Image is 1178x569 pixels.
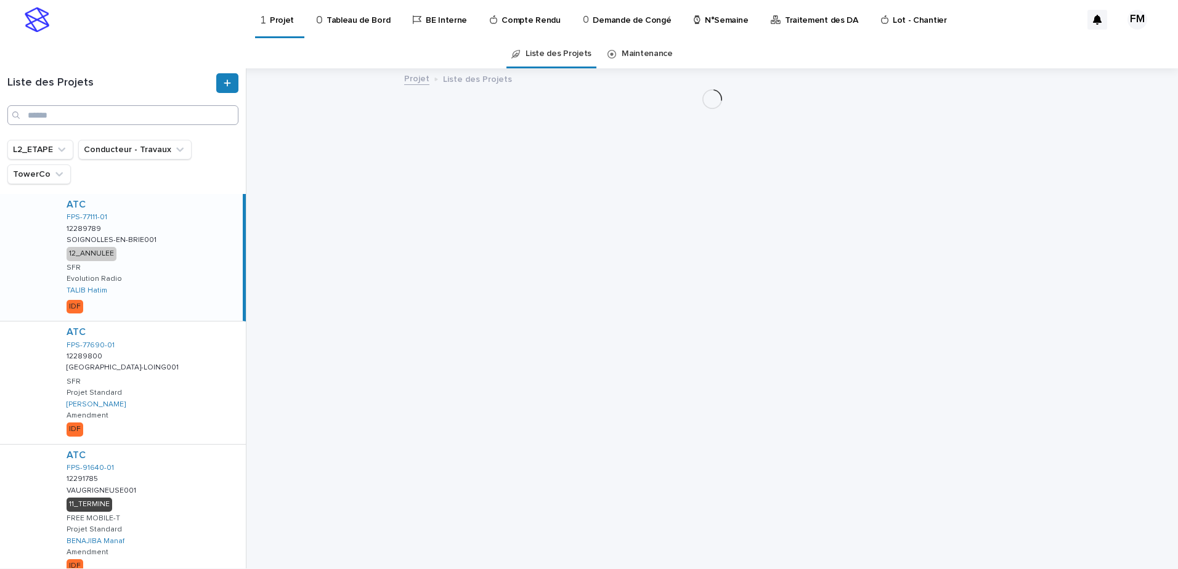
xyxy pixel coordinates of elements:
[404,71,429,85] a: Projet
[67,213,107,222] a: FPS-77111-01
[1127,10,1147,30] div: FM
[67,484,139,495] p: VAUGRIGNEUSE001
[67,233,159,244] p: SOIGNOLLES-EN-BRIE001
[78,140,192,159] button: Conducteur - Travaux
[67,498,112,511] div: 11_TERMINE
[67,286,107,295] a: TALIB Hatim
[7,105,238,125] input: Search
[67,326,86,338] a: ATC
[67,264,81,272] p: SFR
[67,525,122,534] p: Projet Standard
[67,341,115,350] a: FPS-77690-01
[67,464,114,472] a: FPS-91640-01
[67,537,124,546] a: BENAJIBA Manaf
[7,140,73,159] button: L2_ETAPE
[67,450,86,461] a: ATC
[67,275,122,283] p: Evolution Radio
[67,300,83,313] div: IDF
[526,39,591,68] a: Liste des Projets
[67,411,108,420] p: Amendment
[443,71,512,85] p: Liste des Projets
[67,400,126,409] a: [PERSON_NAME]
[7,164,71,184] button: TowerCo
[67,514,120,523] p: FREE MOBILE-T
[25,7,49,32] img: stacker-logo-s-only.png
[67,350,105,361] p: 12289800
[67,199,86,211] a: ATC
[67,422,83,436] div: IDF
[67,361,181,372] p: [GEOGRAPHIC_DATA]-LOING001
[67,472,100,483] p: 12291785
[67,377,81,386] p: SFR
[67,247,116,260] div: 12_ANNULEE
[622,39,673,68] a: Maintenance
[67,548,108,557] p: Amendment
[7,76,214,90] h1: Liste des Projets
[67,222,104,233] p: 12289789
[67,389,122,397] p: Projet Standard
